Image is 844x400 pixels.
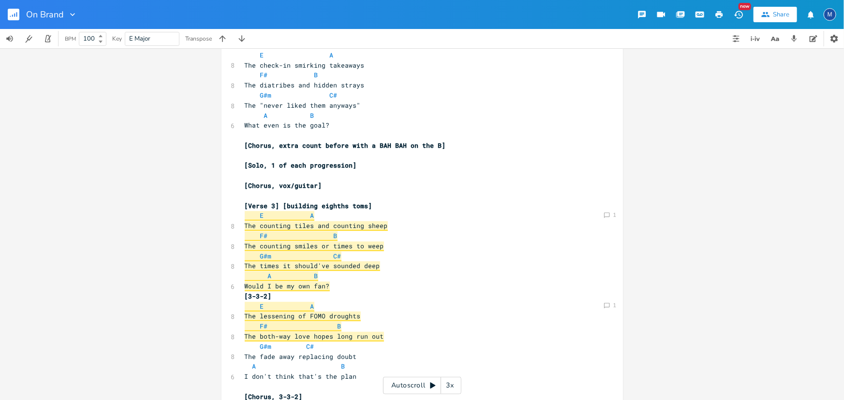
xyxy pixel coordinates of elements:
[129,34,150,43] span: E Major
[245,312,361,321] span: The lessening of FOMO droughts
[245,141,446,150] span: [Chorus, extra count before with a BAH BAH on the B]
[245,181,322,190] span: [Chorus, vox/guitar]
[260,252,272,261] span: G#m
[252,362,256,371] span: A
[245,261,380,271] span: The times it should've sounded deep
[112,36,122,42] div: Key
[307,342,314,351] span: C#
[824,8,836,21] div: Mark Berman
[773,10,789,19] div: Share
[245,121,330,129] span: What even is the goal?
[245,282,330,291] span: Would I be my own fan?
[245,161,357,170] span: [Solo, 1 of each progression]
[334,231,338,241] span: B
[311,302,314,312] span: A
[65,36,76,42] div: BPM
[311,211,314,221] span: A
[245,352,357,361] span: The fade away replacing doubt
[245,292,272,300] span: [3-3-2]
[245,41,280,49] span: [Verse 2]
[245,372,357,381] span: I don't think that's the plan
[754,7,797,22] button: Share
[330,51,334,59] span: A
[311,111,314,120] span: B
[338,322,341,331] span: B
[330,91,338,100] span: C#
[260,71,268,79] span: F#
[245,81,365,89] span: The diatribes and hidden strays
[185,36,212,42] div: Transpose
[264,111,268,120] span: A
[314,271,318,281] span: B
[613,302,617,308] div: 1
[245,101,361,110] span: The "never liked them anyways"
[260,211,264,221] span: E
[245,221,388,231] span: The counting tiles and counting sheep
[260,342,272,351] span: G#m
[260,322,268,331] span: F#
[260,231,268,241] span: F#
[245,242,384,251] span: The counting smiles or times to weep
[729,6,748,23] button: New
[613,212,617,218] div: 1
[314,71,318,79] span: B
[341,362,345,371] span: B
[245,201,372,210] span: [Verse 3] [building eighths toms]
[245,332,384,342] span: The both-way love hopes long run out
[268,271,272,281] span: A
[383,377,461,394] div: Autoscroll
[824,3,836,26] button: M
[260,302,264,312] span: E
[26,10,64,19] span: On Brand
[334,252,341,261] span: C#
[245,61,365,70] span: The check-in smirking takeaways
[260,51,264,59] span: E
[441,377,459,394] div: 3x
[739,3,751,10] div: New
[260,91,272,100] span: G#m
